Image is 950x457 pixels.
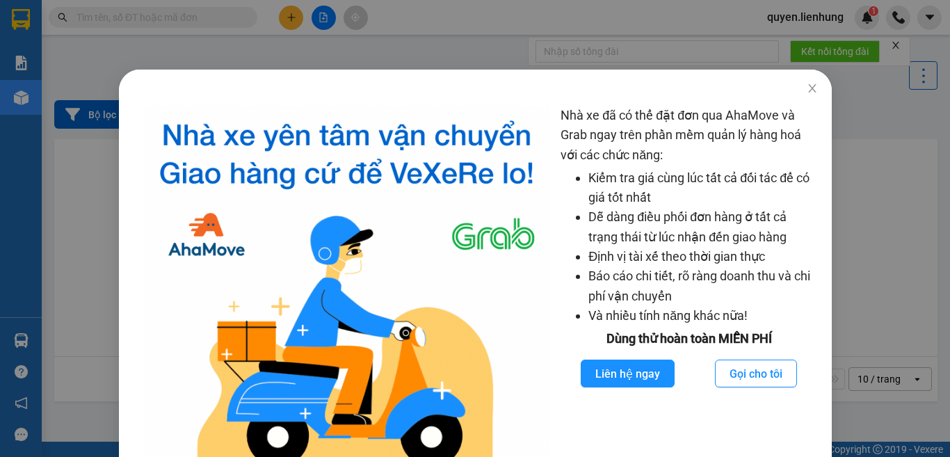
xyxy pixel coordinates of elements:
[588,247,817,266] li: Định vị tài xế theo thời gian thực
[715,360,797,387] button: Gọi cho tôi
[595,365,660,383] span: Liên hệ ngay
[588,266,817,306] li: Báo cáo chi tiết, rõ ràng doanh thu và chi phí vận chuyển
[588,306,817,326] li: Và nhiều tính năng khác nữa!
[730,365,782,383] span: Gọi cho tôi
[561,329,817,348] div: Dùng thử hoàn toàn MIỄN PHÍ
[581,360,675,387] button: Liên hệ ngay
[588,207,817,247] li: Dễ dàng điều phối đơn hàng ở tất cả trạng thái từ lúc nhận đến giao hàng
[588,168,817,208] li: Kiểm tra giá cùng lúc tất cả đối tác để có giá tốt nhất
[792,70,831,109] button: Close
[806,83,817,94] span: close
